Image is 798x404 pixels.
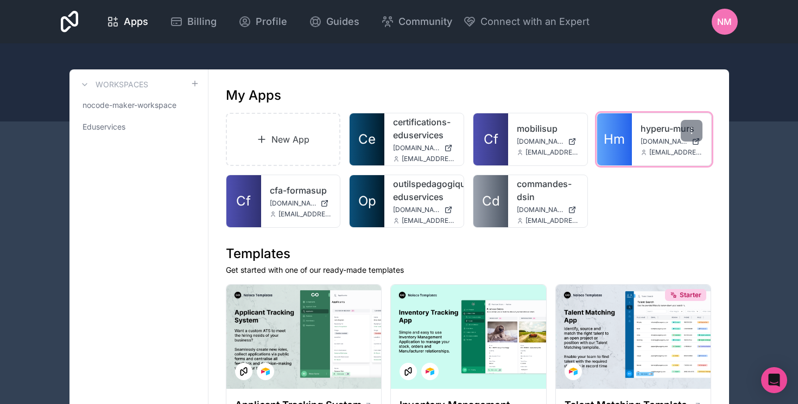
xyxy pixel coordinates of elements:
[236,193,251,210] span: Cf
[350,113,384,165] a: Ce
[398,14,452,29] span: Community
[473,175,508,227] a: Cd
[517,206,579,214] a: [DOMAIN_NAME]
[393,206,440,214] span: [DOMAIN_NAME]
[569,367,578,376] img: Airtable Logo
[482,193,500,210] span: Cd
[517,206,563,214] span: [DOMAIN_NAME]
[98,10,157,34] a: Apps
[717,15,732,28] span: NM
[393,206,455,214] a: [DOMAIN_NAME]
[372,10,461,34] a: Community
[226,265,712,275] p: Get started with one of our ready-made templates
[480,14,590,29] span: Connect with an Expert
[402,155,455,163] span: [EMAIL_ADDRESS][DOMAIN_NAME]
[641,137,687,146] span: [DOMAIN_NAME]
[187,14,217,29] span: Billing
[426,367,434,376] img: Airtable Logo
[641,122,702,135] a: hyperu-murs
[350,175,384,227] a: Op
[517,177,579,203] a: commandes-dsin
[300,10,368,34] a: Guides
[761,367,787,393] div: Open Intercom Messenger
[124,14,148,29] span: Apps
[525,148,579,157] span: [EMAIL_ADDRESS][DOMAIN_NAME]
[517,122,579,135] a: mobilisup
[226,87,281,104] h1: My Apps
[326,14,359,29] span: Guides
[517,137,579,146] a: [DOMAIN_NAME]
[96,79,148,90] h3: Workspaces
[597,113,632,165] a: Hm
[517,137,563,146] span: [DOMAIN_NAME]
[78,78,148,91] a: Workspaces
[261,367,270,376] img: Airtable Logo
[226,175,261,227] a: Cf
[358,193,376,210] span: Op
[226,245,712,262] h1: Templates
[393,144,455,152] a: [DOMAIN_NAME]
[83,100,176,111] span: nocode-maker-workspace
[393,177,455,203] a: outilspedagogiques-eduservices
[393,144,440,152] span: [DOMAIN_NAME]
[230,10,296,34] a: Profile
[402,216,455,225] span: [EMAIL_ADDRESS][DOMAIN_NAME]
[256,14,287,29] span: Profile
[473,113,508,165] a: Cf
[463,14,590,29] button: Connect with an Expert
[358,131,376,148] span: Ce
[641,137,702,146] a: [DOMAIN_NAME]
[270,199,332,208] a: [DOMAIN_NAME]
[604,131,625,148] span: Hm
[161,10,225,34] a: Billing
[393,116,455,142] a: certifications-eduservices
[270,184,332,197] a: cfa-formasup
[680,291,701,299] span: Starter
[525,216,579,225] span: [EMAIL_ADDRESS][DOMAIN_NAME]
[649,148,702,157] span: [EMAIL_ADDRESS][DOMAIN_NAME]
[83,121,125,132] span: Eduservices
[78,95,199,115] a: nocode-maker-workspace
[270,199,316,208] span: [DOMAIN_NAME]
[278,210,332,219] span: [EMAIL_ADDRESS][DOMAIN_NAME]
[78,117,199,137] a: Eduservices
[484,131,498,148] span: Cf
[226,113,341,166] a: New App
